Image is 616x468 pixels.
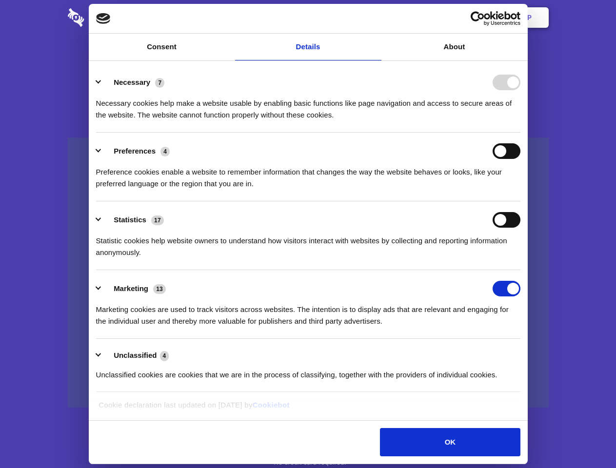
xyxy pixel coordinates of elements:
a: Consent [89,34,235,60]
span: 4 [160,147,170,156]
a: About [381,34,528,60]
label: Necessary [114,78,150,86]
div: Cookie declaration last updated on [DATE] by [91,399,525,418]
img: logo-wordmark-white-trans-d4663122ce5f474addd5e946df7df03e33cb6a1c49d2221995e7729f52c070b2.svg [68,8,151,27]
span: 17 [151,215,164,225]
iframe: Drift Widget Chat Controller [567,419,604,456]
div: Necessary cookies help make a website usable by enabling basic functions like page navigation and... [96,90,520,121]
button: Unclassified (4) [96,350,175,362]
div: Preference cookies enable a website to remember information that changes the way the website beha... [96,159,520,190]
span: 7 [155,78,164,88]
span: 13 [153,284,166,294]
a: Wistia video thumbnail [68,137,549,408]
button: Marketing (13) [96,281,172,296]
h1: Eliminate Slack Data Loss. [68,44,549,79]
button: Preferences (4) [96,143,176,159]
a: Contact [396,2,440,33]
a: Login [442,2,485,33]
button: Statistics (17) [96,212,170,228]
a: Details [235,34,381,60]
a: Pricing [286,2,329,33]
div: Marketing cookies are used to track visitors across websites. The intention is to display ads tha... [96,296,520,327]
label: Preferences [114,147,156,155]
button: OK [380,428,520,456]
a: Cookiebot [253,401,290,409]
h4: Auto-redaction of sensitive data, encrypted data sharing and self-destructing private chats. Shar... [68,89,549,121]
div: Statistic cookies help website owners to understand how visitors interact with websites by collec... [96,228,520,258]
img: logo [96,13,111,24]
div: Unclassified cookies are cookies that we are in the process of classifying, together with the pro... [96,362,520,381]
label: Marketing [114,284,148,292]
button: Necessary (7) [96,75,171,90]
a: Usercentrics Cookiebot - opens in a new window [435,11,520,26]
label: Statistics [114,215,146,224]
span: 4 [160,351,169,361]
